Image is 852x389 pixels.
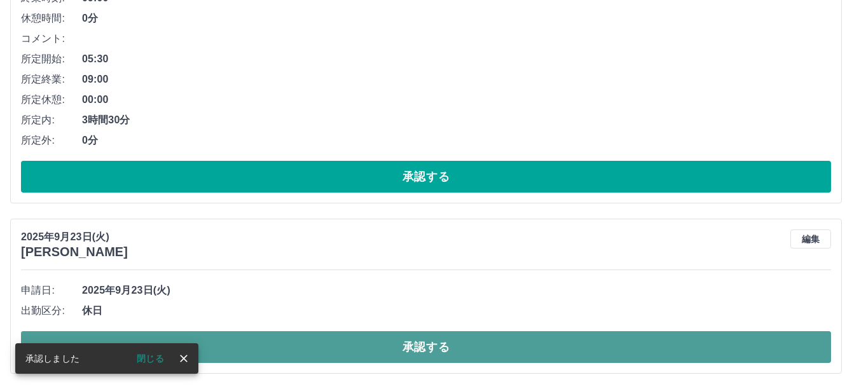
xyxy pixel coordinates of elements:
span: コメント: [21,31,82,46]
span: 所定終業: [21,72,82,87]
div: 承認しました [25,347,79,370]
span: 休憩時間: [21,11,82,26]
span: 09:00 [82,72,831,87]
button: 編集 [790,229,831,249]
span: 申請日: [21,283,82,298]
span: 00:00 [82,92,831,107]
span: 所定外: [21,133,82,148]
button: 承認する [21,161,831,193]
button: close [174,349,193,368]
span: 2025年9月23日(火) [82,283,831,298]
span: 0分 [82,133,831,148]
p: 2025年9月23日(火) [21,229,128,245]
h3: [PERSON_NAME] [21,245,128,259]
span: 0分 [82,11,831,26]
span: 出勤区分: [21,303,82,318]
span: 所定休憩: [21,92,82,107]
span: 所定開始: [21,51,82,67]
span: 休日 [82,303,831,318]
span: 3時間30分 [82,113,831,128]
button: 承認する [21,331,831,363]
span: 05:30 [82,51,831,67]
button: 閉じる [127,349,174,368]
span: 所定内: [21,113,82,128]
